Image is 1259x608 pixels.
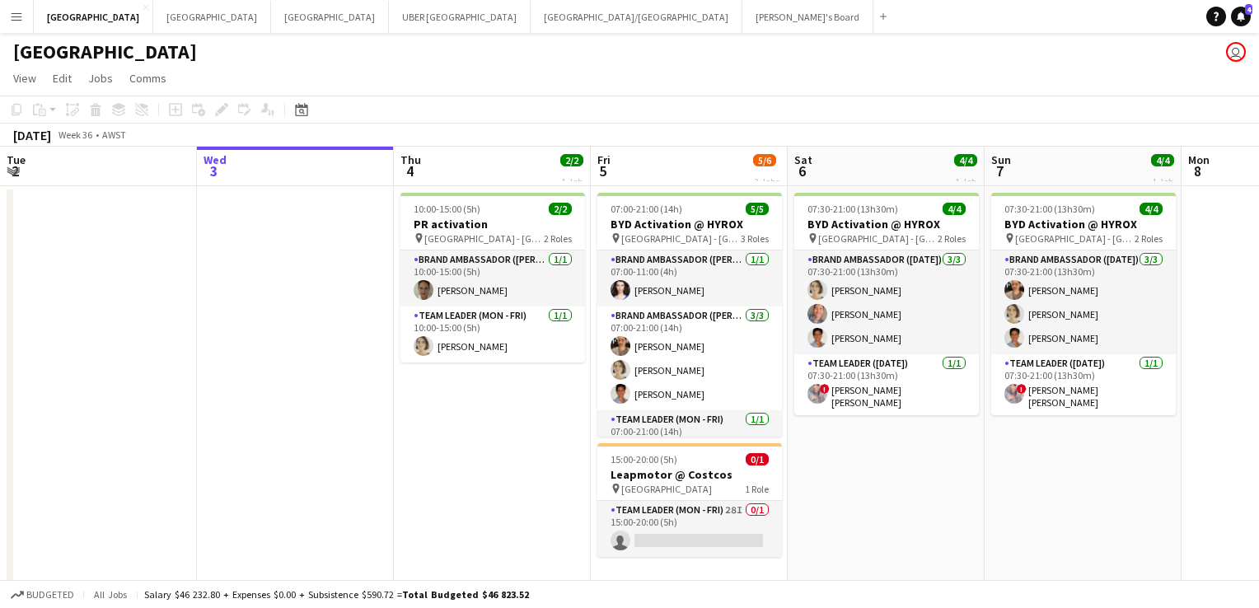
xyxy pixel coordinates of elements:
span: 1 Role [745,483,769,495]
span: 10:00-15:00 (5h) [414,203,480,215]
h3: BYD Activation @ HYROX [597,217,782,232]
app-card-role: Brand Ambassador ([PERSON_NAME])3/307:00-21:00 (14h)[PERSON_NAME][PERSON_NAME][PERSON_NAME] [597,306,782,410]
div: 2 Jobs [754,168,779,180]
app-user-avatar: Tennille Moore [1226,42,1246,62]
span: 5/6 [753,154,776,166]
div: AWST [102,129,126,141]
span: 2 [4,161,26,180]
span: [GEOGRAPHIC_DATA] - [GEOGRAPHIC_DATA] [621,232,741,245]
button: [GEOGRAPHIC_DATA] [271,1,389,33]
span: View [13,71,36,86]
span: ! [1017,384,1027,394]
span: 3 Roles [741,232,769,245]
span: 07:30-21:00 (13h30m) [807,203,898,215]
span: 4 [1245,4,1252,15]
app-card-role: Team Leader (Mon - Fri)1/107:00-21:00 (14h) [597,410,782,471]
span: 4/4 [943,203,966,215]
a: 4 [1231,7,1251,26]
app-job-card: 07:00-21:00 (14h)5/5BYD Activation @ HYROX [GEOGRAPHIC_DATA] - [GEOGRAPHIC_DATA]3 RolesBrand Amba... [597,193,782,437]
app-card-role: Team Leader ([DATE])1/107:30-21:00 (13h30m)![PERSON_NAME] [PERSON_NAME] [991,354,1176,415]
app-job-card: 07:30-21:00 (13h30m)4/4BYD Activation @ HYROX [GEOGRAPHIC_DATA] - [GEOGRAPHIC_DATA]2 RolesBrand A... [991,193,1176,415]
h3: PR activation [400,217,585,232]
span: 2/2 [549,203,572,215]
span: Total Budgeted $46 823.52 [402,588,529,601]
h1: [GEOGRAPHIC_DATA] [13,40,197,64]
span: 5/5 [746,203,769,215]
span: Thu [400,152,421,167]
span: Week 36 [54,129,96,141]
span: 0/1 [746,453,769,465]
button: Budgeted [8,586,77,604]
button: [GEOGRAPHIC_DATA]/[GEOGRAPHIC_DATA] [531,1,742,33]
app-job-card: 15:00-20:00 (5h)0/1Leapmotor @ Costcos [GEOGRAPHIC_DATA]1 RoleTeam Leader (Mon - Fri)28I0/115:00-... [597,443,782,557]
span: All jobs [91,588,130,601]
button: [PERSON_NAME]'s Board [742,1,873,33]
app-job-card: 07:30-21:00 (13h30m)4/4BYD Activation @ HYROX [GEOGRAPHIC_DATA] - [GEOGRAPHIC_DATA]2 RolesBrand A... [794,193,979,415]
div: [DATE] [13,127,51,143]
span: 2/2 [560,154,583,166]
div: Salary $46 232.80 + Expenses $0.00 + Subsistence $590.72 = [144,588,529,601]
span: Wed [204,152,227,167]
h3: Leapmotor @ Costcos [597,467,782,482]
app-card-role: Brand Ambassador ([PERSON_NAME])1/110:00-15:00 (5h)[PERSON_NAME] [400,250,585,306]
span: 4/4 [1151,154,1174,166]
span: 2 Roles [938,232,966,245]
span: Edit [53,71,72,86]
span: [GEOGRAPHIC_DATA] - [GEOGRAPHIC_DATA] [424,232,544,245]
span: Budgeted [26,589,74,601]
span: [GEOGRAPHIC_DATA] - [GEOGRAPHIC_DATA] [1015,232,1135,245]
div: 1 Job [955,168,976,180]
span: 3 [201,161,227,180]
span: 4 [398,161,421,180]
app-card-role: Team Leader (Mon - Fri)1/110:00-15:00 (5h)[PERSON_NAME] [400,306,585,362]
span: 4/4 [1140,203,1163,215]
span: 5 [595,161,611,180]
button: [GEOGRAPHIC_DATA] [34,1,153,33]
app-job-card: 10:00-15:00 (5h)2/2PR activation [GEOGRAPHIC_DATA] - [GEOGRAPHIC_DATA]2 RolesBrand Ambassador ([P... [400,193,585,362]
h3: BYD Activation @ HYROX [794,217,979,232]
button: UBER [GEOGRAPHIC_DATA] [389,1,531,33]
button: [GEOGRAPHIC_DATA] [153,1,271,33]
span: 15:00-20:00 (5h) [611,453,677,465]
span: ! [820,384,830,394]
a: View [7,68,43,89]
a: Edit [46,68,78,89]
h3: BYD Activation @ HYROX [991,217,1176,232]
span: Sat [794,152,812,167]
span: Sun [991,152,1011,167]
span: 8 [1186,161,1210,180]
span: [GEOGRAPHIC_DATA] - [GEOGRAPHIC_DATA] [818,232,938,245]
span: Jobs [88,71,113,86]
div: 1 Job [561,168,583,180]
span: 7 [989,161,1011,180]
div: 1 Job [1152,168,1173,180]
span: [GEOGRAPHIC_DATA] [621,483,712,495]
a: Jobs [82,68,119,89]
span: Mon [1188,152,1210,167]
span: 6 [792,161,812,180]
app-card-role: Team Leader ([DATE])1/107:30-21:00 (13h30m)![PERSON_NAME] [PERSON_NAME] [794,354,979,415]
span: 4/4 [954,154,977,166]
span: 2 Roles [544,232,572,245]
span: 07:00-21:00 (14h) [611,203,682,215]
span: 07:30-21:00 (13h30m) [1004,203,1095,215]
app-card-role: Brand Ambassador ([DATE])3/307:30-21:00 (13h30m)[PERSON_NAME][PERSON_NAME][PERSON_NAME] [991,250,1176,354]
span: Fri [597,152,611,167]
span: 2 Roles [1135,232,1163,245]
app-card-role: Brand Ambassador ([PERSON_NAME])1/107:00-11:00 (4h)[PERSON_NAME] [597,250,782,306]
a: Comms [123,68,173,89]
span: Comms [129,71,166,86]
span: Tue [7,152,26,167]
app-card-role: Team Leader (Mon - Fri)28I0/115:00-20:00 (5h) [597,501,782,557]
app-card-role: Brand Ambassador ([DATE])3/307:30-21:00 (13h30m)[PERSON_NAME][PERSON_NAME][PERSON_NAME] [794,250,979,354]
